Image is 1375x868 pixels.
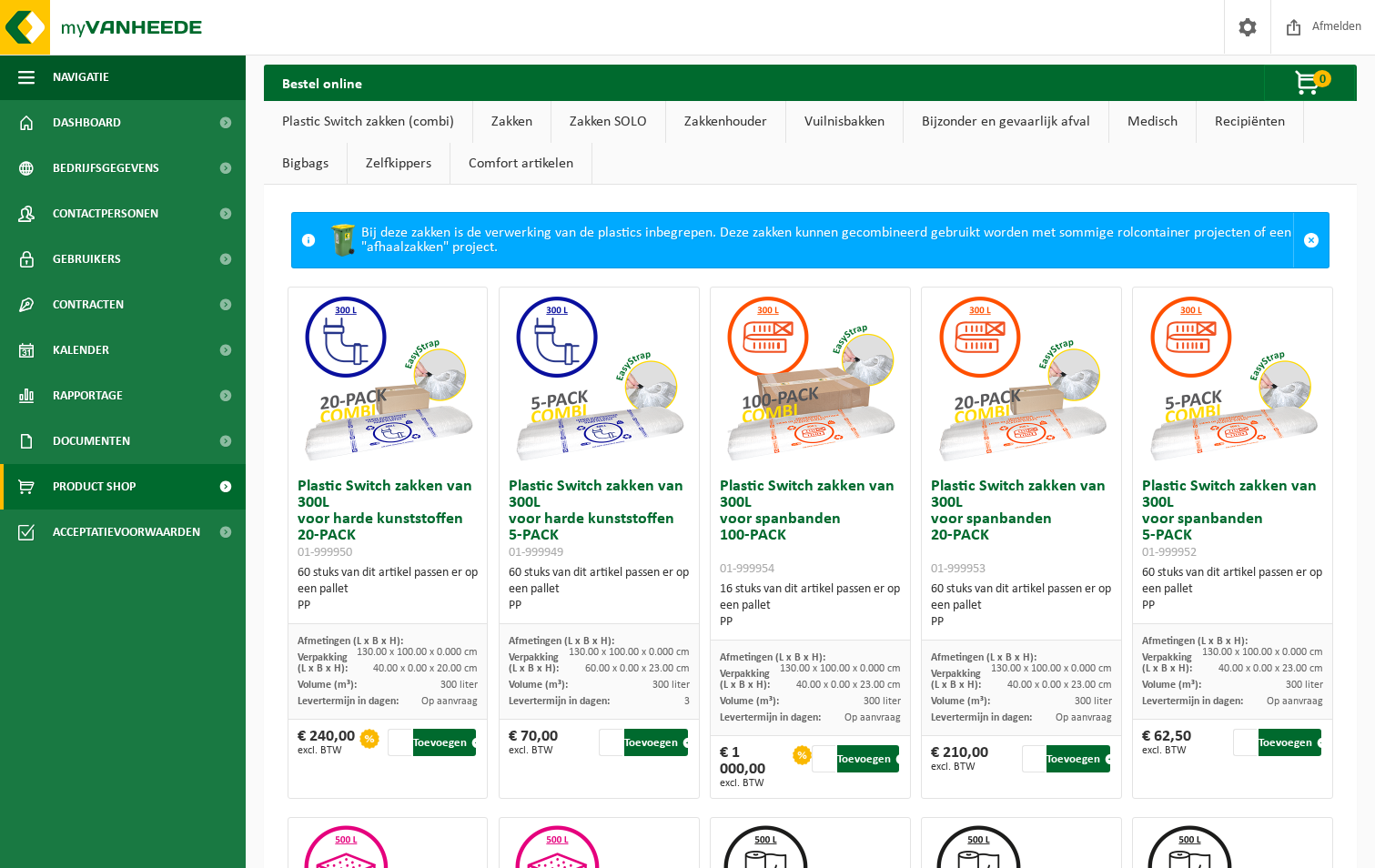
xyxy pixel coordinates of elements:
div: € 70,00 [509,729,558,756]
span: Kalender [53,328,109,373]
img: 01-999954 [719,288,901,469]
div: PP [509,598,690,614]
input: 1 [388,729,411,756]
span: Afmetingen (L x B x H): [931,652,1036,663]
img: 01-999953 [931,288,1113,469]
input: 1 [599,729,622,756]
span: Acceptatievoorwaarden [53,510,200,555]
span: 300 liter [864,696,901,707]
button: Toevoegen [1259,729,1321,756]
input: 1 [1233,729,1257,756]
span: Levertermijn in dagen: [298,696,399,707]
div: PP [720,614,901,631]
div: PP [931,614,1112,631]
span: 130.00 x 100.00 x 0.000 cm [780,663,901,674]
img: 01-999949 [508,288,690,469]
img: 01-999950 [297,288,479,469]
span: 300 liter [1286,680,1323,691]
span: Contactpersonen [53,191,158,237]
span: Levertermijn in dagen: [509,696,610,707]
a: Vuilnisbakken [786,101,903,143]
div: € 210,00 [931,745,988,772]
h3: Plastic Switch zakken van 300L voor spanbanden 100-PACK [720,479,901,577]
button: Toevoegen [624,729,687,756]
a: Zelfkippers [348,143,450,185]
h3: Plastic Switch zakken van 300L voor spanbanden 20-PACK [931,479,1112,577]
a: Zakkenhouder [666,101,785,143]
span: Op aanvraag [1267,696,1323,707]
span: excl. BTW [720,778,788,789]
span: Afmetingen (L x B x H): [1142,636,1248,647]
div: 60 stuks van dit artikel passen er op een pallet [931,581,1112,631]
span: Dashboard [53,100,121,146]
span: Volume (m³): [298,680,357,691]
h3: Plastic Switch zakken van 300L voor harde kunststoffen 5-PACK [509,479,690,560]
a: Comfort artikelen [450,143,591,185]
span: Afmetingen (L x B x H): [298,636,403,647]
div: 60 stuks van dit artikel passen er op een pallet [298,565,479,614]
a: Recipiënten [1197,101,1303,143]
span: 130.00 x 100.00 x 0.000 cm [569,647,690,658]
span: Navigatie [53,55,109,100]
span: Levertermijn in dagen: [1142,696,1243,707]
a: Sluit melding [1293,213,1329,267]
span: 300 liter [1075,696,1112,707]
a: Bijzonder en gevaarlijk afval [904,101,1108,143]
h3: Plastic Switch zakken van 300L voor spanbanden 5-PACK [1142,479,1323,560]
span: Volume (m³): [931,696,990,707]
span: excl. BTW [298,745,355,756]
button: Toevoegen [413,729,476,756]
span: 40.00 x 0.00 x 20.00 cm [373,663,478,674]
span: 130.00 x 100.00 x 0.000 cm [357,647,478,658]
span: 300 liter [440,680,478,691]
span: excl. BTW [1142,745,1191,756]
span: 130.00 x 100.00 x 0.000 cm [991,663,1112,674]
span: Verpakking (L x B x H): [931,669,981,691]
span: Volume (m³): [720,696,779,707]
span: 40.00 x 0.00 x 23.00 cm [1218,663,1323,674]
span: excl. BTW [509,745,558,756]
div: PP [298,598,479,614]
span: 01-999952 [1142,546,1197,560]
span: 60.00 x 0.00 x 23.00 cm [585,663,690,674]
span: Documenten [53,419,130,464]
span: Verpakking (L x B x H): [720,669,770,691]
img: 01-999952 [1142,288,1324,469]
span: 01-999949 [509,546,563,560]
span: 0 [1313,70,1331,87]
span: excl. BTW [931,762,988,772]
span: Afmetingen (L x B x H): [720,652,825,663]
h2: Bestel online [264,65,380,100]
span: Volume (m³): [1142,680,1201,691]
span: Volume (m³): [509,680,568,691]
span: 300 liter [652,680,690,691]
span: 3 [684,696,690,707]
div: Bij deze zakken is de verwerking van de plastics inbegrepen. Deze zakken kunnen gecombineerd gebr... [325,213,1293,267]
button: 0 [1264,65,1355,101]
div: 16 stuks van dit artikel passen er op een pallet [720,581,901,631]
span: Rapportage [53,373,123,419]
div: € 62,50 [1142,729,1191,756]
h3: Plastic Switch zakken van 300L voor harde kunststoffen 20-PACK [298,479,479,560]
span: 130.00 x 100.00 x 0.000 cm [1202,647,1323,658]
button: Toevoegen [1046,745,1109,772]
span: Verpakking (L x B x H): [298,652,348,674]
span: Op aanvraag [421,696,478,707]
span: 01-999950 [298,546,352,560]
a: Medisch [1109,101,1196,143]
div: PP [1142,598,1323,614]
span: Op aanvraag [844,712,901,723]
button: Toevoegen [837,745,899,772]
span: Levertermijn in dagen: [931,712,1032,723]
span: Verpakking (L x B x H): [1142,652,1192,674]
div: 60 stuks van dit artikel passen er op een pallet [509,565,690,614]
span: Afmetingen (L x B x H): [509,636,614,647]
span: Levertermijn in dagen: [720,712,821,723]
input: 1 [812,745,834,772]
img: WB-0240-HPE-GN-50.png [325,222,361,258]
a: Zakken SOLO [551,101,665,143]
span: Gebruikers [53,237,121,282]
span: Bedrijfsgegevens [53,146,159,191]
a: Bigbags [264,143,347,185]
span: 01-999954 [720,562,774,576]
